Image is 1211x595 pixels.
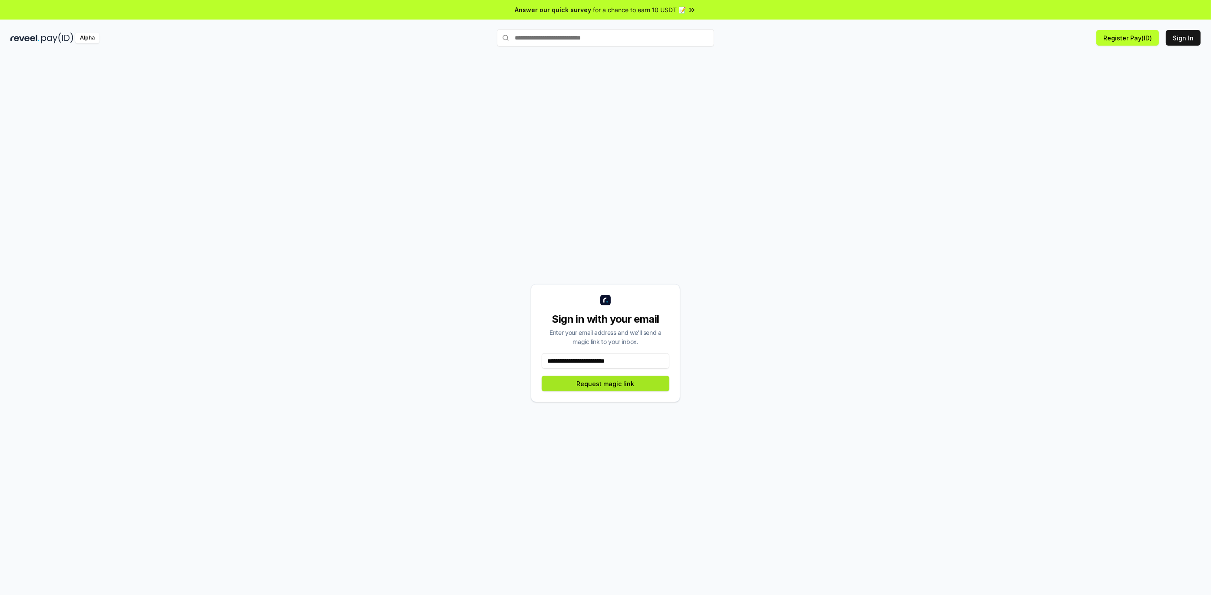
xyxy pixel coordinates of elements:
[41,33,73,43] img: pay_id
[75,33,99,43] div: Alpha
[593,5,686,14] span: for a chance to earn 10 USDT 📝
[515,5,591,14] span: Answer our quick survey
[600,295,611,305] img: logo_small
[1096,30,1159,46] button: Register Pay(ID)
[542,376,669,391] button: Request magic link
[542,328,669,346] div: Enter your email address and we’ll send a magic link to your inbox.
[542,312,669,326] div: Sign in with your email
[10,33,40,43] img: reveel_dark
[1166,30,1201,46] button: Sign In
